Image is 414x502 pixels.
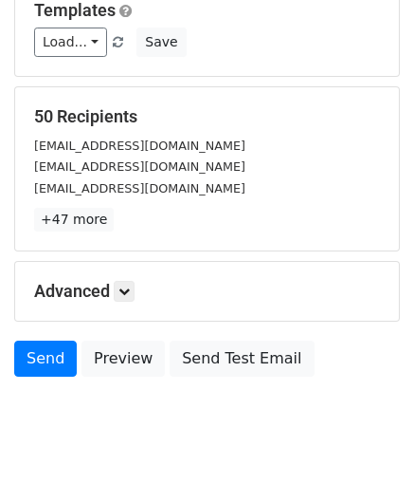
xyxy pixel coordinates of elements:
small: [EMAIL_ADDRESS][DOMAIN_NAME] [34,139,245,153]
a: Load... [34,28,107,57]
iframe: Chat Widget [319,411,414,502]
a: Preview [81,341,165,377]
a: Send [14,341,77,377]
a: +47 more [34,208,114,232]
small: [EMAIL_ADDRESS][DOMAIN_NAME] [34,159,245,174]
small: [EMAIL_ADDRESS][DOMAIN_NAME] [34,181,245,195]
a: Send Test Email [170,341,314,377]
h5: Advanced [34,281,380,302]
button: Save [136,28,186,57]
h5: 50 Recipients [34,106,380,127]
